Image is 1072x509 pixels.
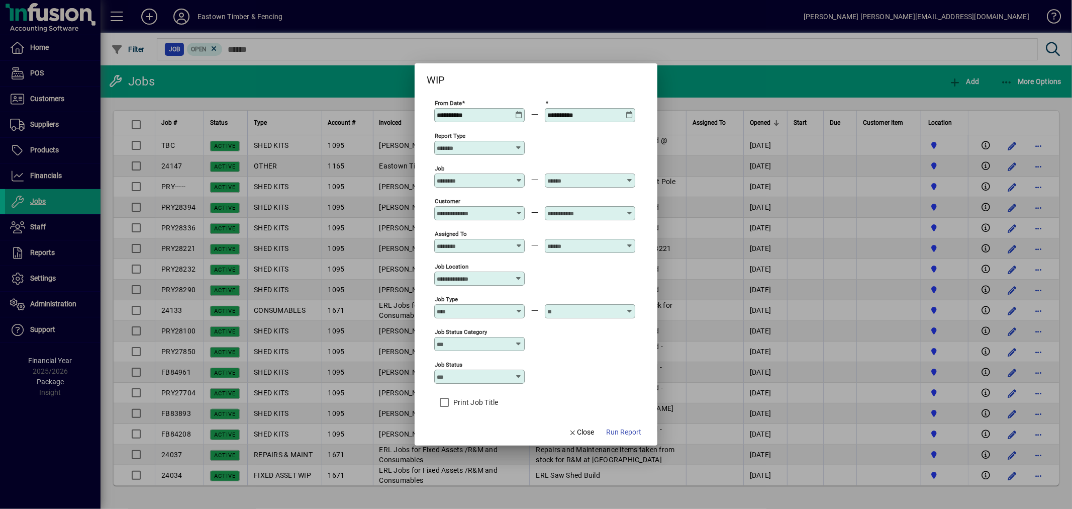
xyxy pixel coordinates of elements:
[435,328,487,335] mat-label: Job Status Category
[564,423,599,442] button: Close
[435,100,462,107] mat-label: From Date
[435,263,468,270] mat-label: Job Location
[602,423,645,442] button: Run Report
[451,397,499,407] label: Print Job Title
[435,230,467,237] mat-label: Assigned To
[435,198,460,205] mat-label: Customer
[435,361,462,368] mat-label: Job Status
[435,296,458,303] mat-label: Job Type
[415,63,457,88] h2: WIP
[435,132,465,139] mat-label: Report Type
[606,427,641,438] span: Run Report
[435,165,444,172] mat-label: Job
[568,427,595,438] span: Close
